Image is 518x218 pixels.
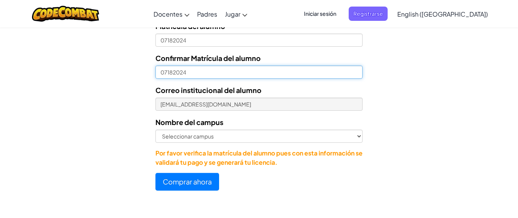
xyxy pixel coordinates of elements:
button: Iniciar sesión [299,7,341,21]
a: Padres [193,3,221,24]
span: Jugar [225,10,240,18]
span: Docentes [154,10,182,18]
a: Jugar [221,3,251,24]
label: Correo institucional del alumno [155,84,262,96]
a: English ([GEOGRAPHIC_DATA]) [393,3,492,24]
button: Comprar ahora [155,173,219,191]
label: Confirmar Matrícula del alumno [155,52,261,64]
img: Logotipo de CodeCombat [32,6,100,22]
a: Docentes [150,3,193,24]
p: Por favor verifica la matrícula del alumno pues con esta información se validará tu pago y se gen... [155,149,363,167]
label: Nombre del campus [155,117,223,128]
span: English ([GEOGRAPHIC_DATA]) [397,10,488,18]
button: Registrarse [349,7,388,21]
